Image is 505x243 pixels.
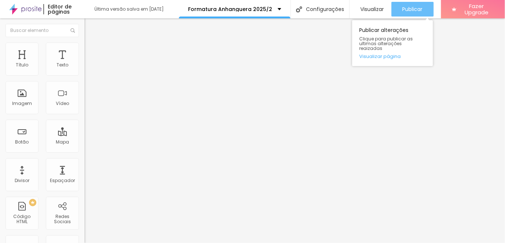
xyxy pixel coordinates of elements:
[296,6,302,12] img: Icone
[56,101,69,106] div: Vídeo
[71,28,75,33] img: Icone
[16,62,28,68] div: Título
[392,2,434,17] button: Publicar
[350,2,392,17] button: Visualizar
[94,7,179,11] div: Última versão salva em [DATE]
[6,24,79,37] input: Buscar elemento
[361,6,384,12] span: Visualizar
[360,54,426,59] a: Visualizar página
[403,6,423,12] span: Publicar
[188,7,272,12] p: Formatura Anhanguera 2025/2
[352,20,433,66] div: Publicar alterações
[56,139,69,145] div: Mapa
[12,101,32,106] div: Imagem
[15,139,29,145] div: Botão
[43,4,87,14] div: Editor de páginas
[360,36,426,51] span: Clique para publicar as ultimas alterações reaizadas
[459,3,494,16] span: Fazer Upgrade
[50,178,75,183] div: Espaçador
[57,62,68,68] div: Texto
[15,178,29,183] div: Divisor
[48,214,77,225] div: Redes Sociais
[7,214,36,225] div: Código HTML
[84,18,505,243] iframe: Editor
